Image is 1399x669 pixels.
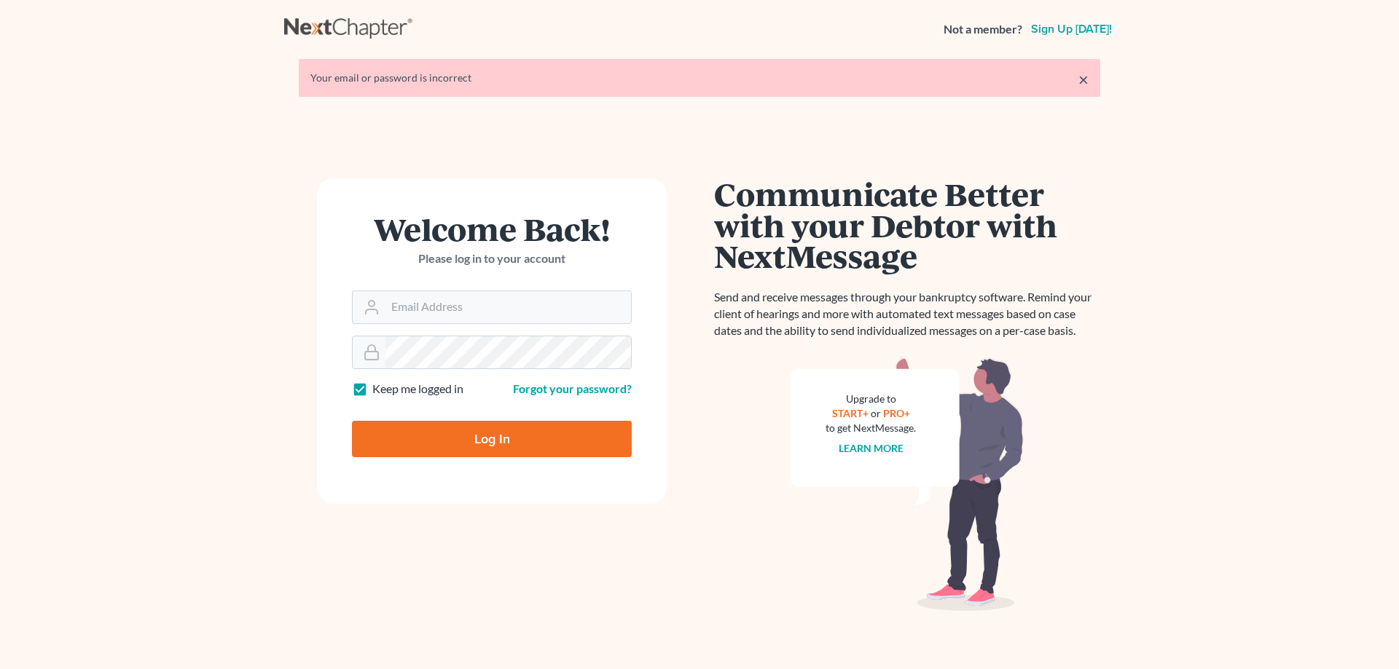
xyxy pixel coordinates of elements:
span: or [871,407,881,419]
label: Keep me logged in [372,381,463,397]
p: Please log in to your account [352,250,632,267]
strong: Not a member? [944,21,1022,38]
a: Forgot your password? [513,381,632,395]
input: Log In [352,421,632,457]
a: PRO+ [883,407,910,419]
div: to get NextMessage. [826,421,916,435]
div: Your email or password is incorrect [310,71,1089,85]
div: Upgrade to [826,392,916,406]
a: × [1078,71,1089,88]
input: Email Address [385,291,631,323]
p: Send and receive messages through your bankruptcy software. Remind your client of hearings and mo... [714,289,1100,339]
h1: Communicate Better with your Debtor with NextMessage [714,178,1100,272]
a: Learn more [839,442,904,454]
a: Sign up [DATE]! [1028,23,1115,35]
a: START+ [832,407,869,419]
h1: Welcome Back! [352,213,632,245]
img: nextmessage_bg-59042aed3d76b12b5cd301f8e5b87938c9018125f34e5fa2b7a6b67550977c72.svg [791,357,1024,611]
